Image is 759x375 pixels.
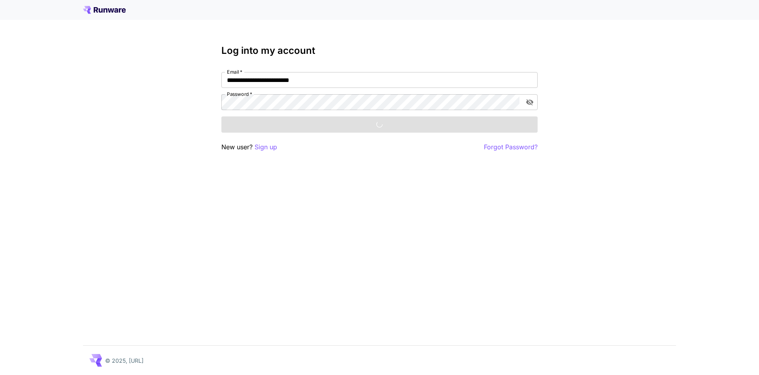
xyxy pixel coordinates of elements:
p: © 2025, [URL] [105,356,143,365]
h3: Log into my account [221,45,538,56]
button: Forgot Password? [484,142,538,152]
label: Email [227,69,242,75]
button: Sign up [255,142,277,152]
label: Password [227,91,252,97]
button: toggle password visibility [523,95,537,109]
p: New user? [221,142,277,152]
